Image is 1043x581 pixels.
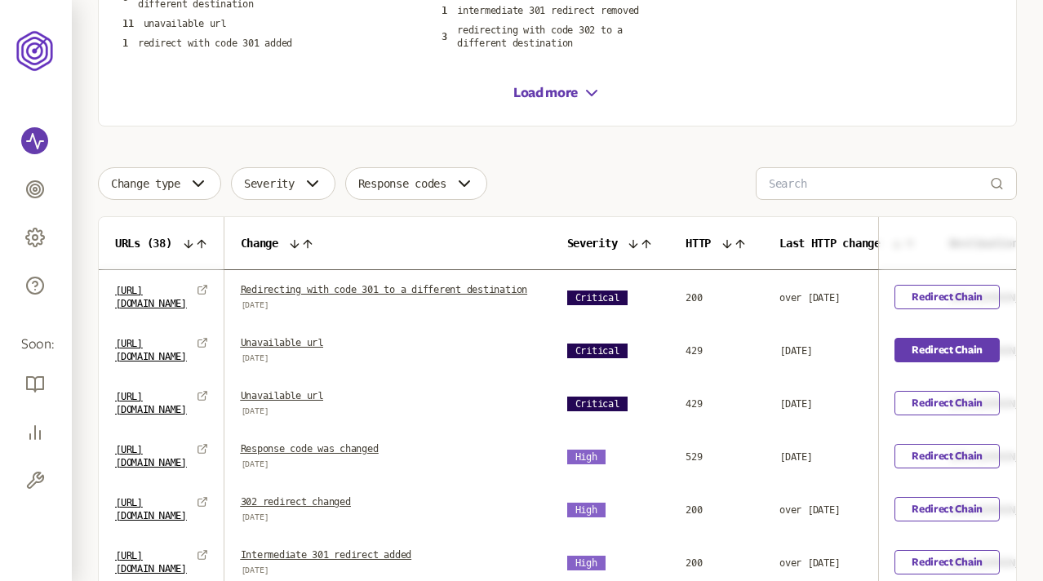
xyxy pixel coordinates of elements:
button: Response codes [345,167,487,200]
p: redirecting with code 302 to a different destination [457,24,654,50]
a: [URL][DOMAIN_NAME] [115,549,190,575]
button: 3redirecting with code 302 to a different destination [434,23,660,51]
a: Intermediate 301 redirect added [241,549,412,561]
span: 11 [122,18,134,29]
span: URLs ( 38 ) [115,237,172,250]
a: [URL][DOMAIN_NAME] [115,496,190,522]
span: Critical [567,397,628,411]
span: High [567,450,606,464]
span: Severity [567,237,618,250]
a: Redirect Chain [894,497,1000,521]
a: Redirect Chain [894,285,1000,309]
button: Change type [98,167,221,200]
span: 200 [686,504,702,516]
button: Load more [513,83,601,103]
span: [DATE] [779,398,813,410]
span: Last HTTP change [779,237,881,250]
span: [DATE] [241,512,351,522]
a: [URL][DOMAIN_NAME] [115,443,190,469]
span: [DATE] [241,565,412,575]
span: [DATE] [241,459,379,469]
a: [URL][DOMAIN_NAME] [115,337,190,363]
button: Severity [231,167,335,200]
span: Change [241,237,278,250]
span: [DATE] [779,345,813,357]
a: Redirect Chain [894,391,1000,415]
span: 429 [686,345,702,357]
a: [URL][DOMAIN_NAME] [115,284,190,310]
button: 1redirect with code 301 added [115,36,300,51]
span: 200 [686,557,702,569]
span: 3 [442,31,447,42]
span: over [DATE] [779,292,840,304]
span: Change type [111,177,180,190]
p: redirect with code 301 added [138,37,292,50]
button: 11unavailable url [115,16,233,31]
span: 200 [686,292,702,304]
span: 429 [686,398,702,410]
p: unavailable url [144,17,226,30]
span: 529 [686,451,702,463]
span: Response codes [358,177,446,190]
span: Critical [567,344,628,358]
span: High [567,503,606,517]
span: over [DATE] [779,504,840,516]
span: Critical [567,290,628,305]
span: [DATE] [241,353,323,363]
a: Unavailable url [241,337,323,348]
a: Unavailable url [241,390,323,401]
span: over [DATE] [779,557,840,569]
p: intermediate 301 redirect removed [457,4,639,17]
a: Redirect Chain [894,550,1000,574]
a: Redirect Chain [894,338,1000,362]
a: Redirect Chain [894,444,1000,468]
a: Redirecting with code 301 to a different destination [241,284,528,295]
button: 1intermediate 301 redirect removed [434,3,646,18]
span: [DATE] [779,451,813,463]
span: Soon: [21,335,51,354]
span: 1 [442,5,447,16]
input: Search [769,168,990,199]
a: [URL][DOMAIN_NAME] [115,390,190,416]
span: High [567,556,606,570]
a: 302 redirect changed [241,496,351,508]
span: Severity [244,177,295,190]
span: [DATE] [241,300,528,310]
span: 1 [122,38,128,49]
span: [DATE] [241,406,323,416]
a: Response code was changed [241,443,379,455]
span: HTTP [686,237,711,250]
